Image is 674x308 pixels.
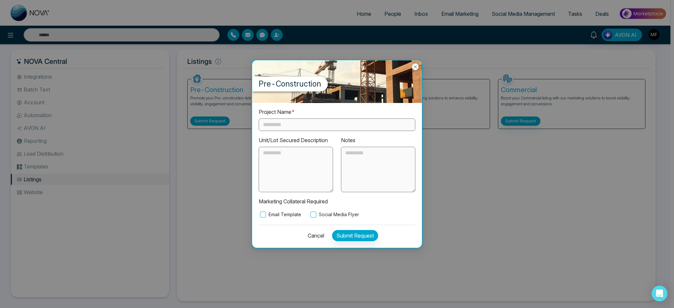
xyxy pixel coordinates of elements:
[310,212,316,218] input: Social Media Flyer
[259,197,415,206] p: Marketing Collateral Required
[260,212,266,218] input: Email Template
[259,108,295,116] label: Project Name
[332,230,378,241] button: Submit Request
[341,136,355,144] label: Notes
[252,77,328,91] label: Pre-Construction
[309,211,359,218] label: Social Media Flyer
[259,211,301,218] label: Email Template
[304,230,324,241] button: Cancel
[259,136,328,144] label: Unit/Lot Secured Description
[652,286,667,301] div: Open Intercom Messenger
